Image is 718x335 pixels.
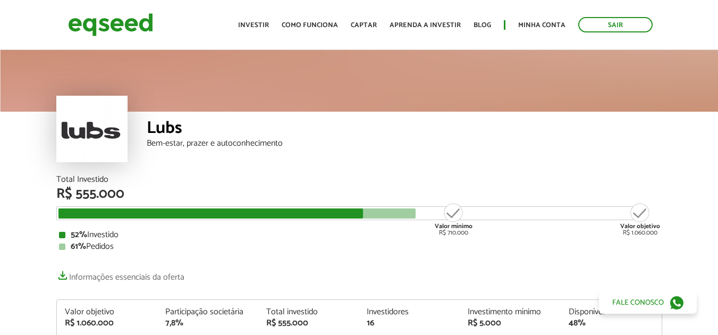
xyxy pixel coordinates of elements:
div: Bem-estar, prazer e autoconhecimento [147,139,662,148]
div: 16 [367,319,452,328]
div: R$ 1.060.000 [65,319,150,328]
div: Pedidos [59,242,660,251]
div: R$ 555.000 [56,187,662,201]
div: 48% [569,319,654,328]
strong: 52% [71,228,87,242]
a: Informações essenciais da oferta [56,267,184,282]
a: Captar [351,22,377,29]
a: Fale conosco [599,291,697,314]
div: Investimento mínimo [468,308,553,316]
a: Minha conta [518,22,565,29]
a: Sair [578,17,653,32]
strong: 61% [71,239,86,254]
div: Investidores [367,308,452,316]
a: Como funciona [282,22,338,29]
div: Total Investido [56,175,662,184]
div: R$ 555.000 [266,319,351,328]
div: 7,8% [165,319,250,328]
a: Investir [238,22,269,29]
div: Valor objetivo [65,308,150,316]
a: Blog [474,22,491,29]
div: Participação societária [165,308,250,316]
a: Aprenda a investir [390,22,461,29]
strong: Valor mínimo [435,221,472,231]
div: Lubs [147,120,662,139]
div: R$ 5.000 [468,319,553,328]
div: Total investido [266,308,351,316]
div: R$ 710.000 [434,202,474,236]
div: R$ 1.060.000 [620,202,660,236]
strong: Valor objetivo [620,221,660,231]
div: Investido [59,231,660,239]
img: EqSeed [68,11,153,39]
